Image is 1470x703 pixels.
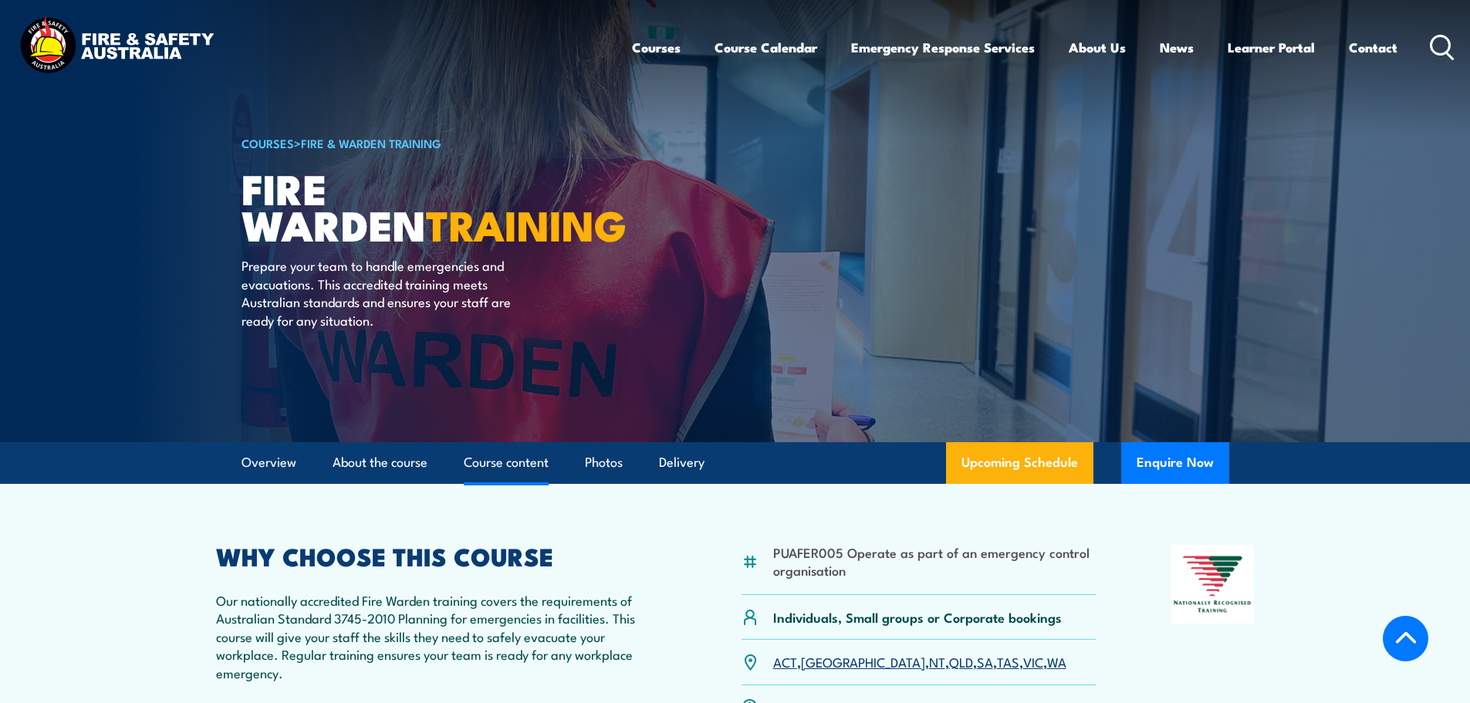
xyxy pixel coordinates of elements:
h6: > [242,134,623,152]
strong: TRAINING [426,191,627,255]
a: ACT [773,652,797,671]
h2: WHY CHOOSE THIS COURSE [216,545,667,566]
a: Emergency Response Services [851,27,1035,68]
a: Delivery [659,442,705,483]
a: QLD [949,652,973,671]
a: Upcoming Schedule [946,442,1093,484]
img: Nationally Recognised Training logo. [1171,545,1255,624]
p: Our nationally accredited Fire Warden training covers the requirements of Australian Standard 374... [216,591,667,681]
a: [GEOGRAPHIC_DATA] [801,652,925,671]
a: Courses [632,27,681,68]
a: News [1160,27,1194,68]
li: PUAFER005 Operate as part of an emergency control organisation [773,543,1097,580]
h1: Fire Warden [242,170,623,242]
a: About the course [333,442,427,483]
a: VIC [1023,652,1043,671]
a: Photos [585,442,623,483]
a: NT [929,652,945,671]
p: , , , , , , , [773,653,1066,671]
a: Contact [1349,27,1397,68]
a: Overview [242,442,296,483]
a: SA [977,652,993,671]
a: TAS [997,652,1019,671]
a: Course content [464,442,549,483]
a: COURSES [242,134,294,151]
p: Prepare your team to handle emergencies and evacuations. This accredited training meets Australia... [242,256,523,329]
a: Course Calendar [715,27,817,68]
a: WA [1047,652,1066,671]
a: About Us [1069,27,1126,68]
a: Learner Portal [1228,27,1315,68]
p: Individuals, Small groups or Corporate bookings [773,608,1062,626]
button: Enquire Now [1121,442,1229,484]
a: Fire & Warden Training [301,134,441,151]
